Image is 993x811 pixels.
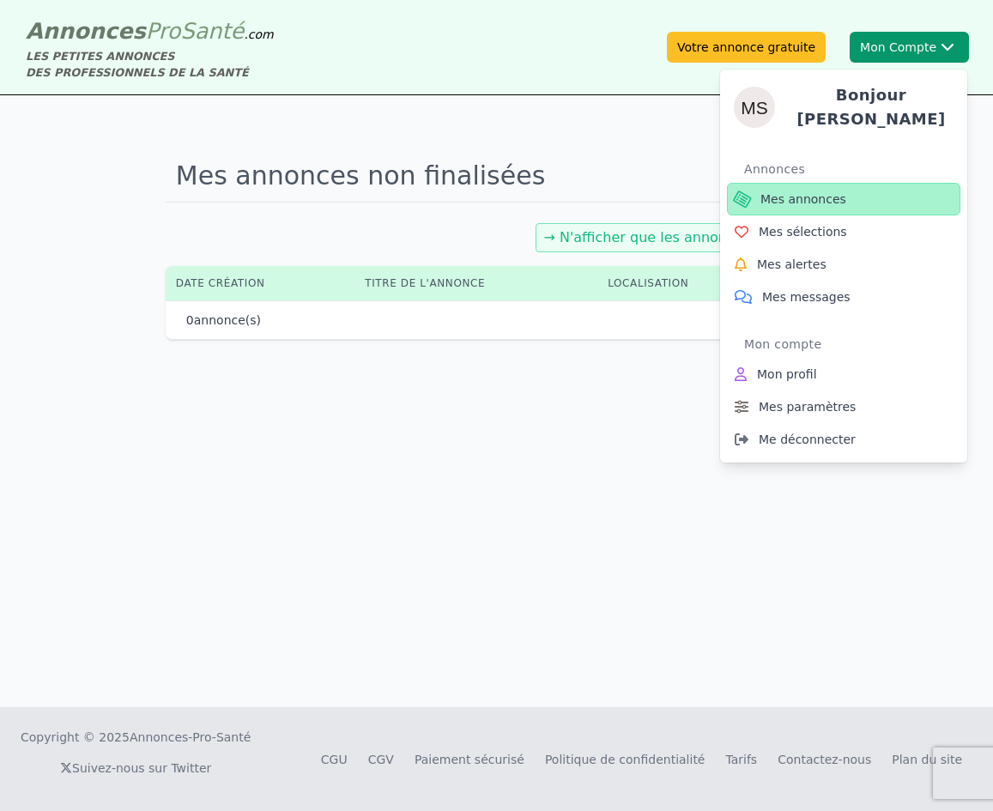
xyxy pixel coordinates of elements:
[757,366,817,383] span: Mon profil
[759,223,847,240] span: Mes sélections
[543,229,816,245] a: → N'afficher que les annonces diffusées
[166,150,827,203] h1: Mes annonces non finalisées
[26,18,146,44] span: Annonces
[60,761,211,775] a: Suivez-nous sur Twitter
[180,18,244,44] span: Santé
[146,18,181,44] span: Pro
[186,313,194,327] span: 0
[727,423,960,456] a: Me déconnecter
[759,431,856,448] span: Me déconnecter
[667,32,826,63] a: Votre annonce gratuite
[850,32,969,63] button: Mon ComptemauriceBonjour [PERSON_NAME]AnnoncesMes annoncesMes sélectionsMes alertesMes messagesMo...
[368,753,394,766] a: CGV
[597,266,772,300] th: Localisation
[26,48,274,81] div: LES PETITES ANNONCES DES PROFESSIONNELS DE LA SANTÉ
[727,358,960,390] a: Mon profil
[26,18,274,44] a: AnnoncesProSanté.com
[545,753,705,766] a: Politique de confidentialité
[727,183,960,215] a: Mes annonces
[744,330,960,358] div: Mon compte
[244,27,273,41] span: .com
[166,266,354,300] th: Date création
[727,215,960,248] a: Mes sélections
[892,753,962,766] a: Plan du site
[321,753,348,766] a: CGU
[789,83,954,131] h4: Bonjour [PERSON_NAME]
[762,288,851,306] span: Mes messages
[734,87,775,128] img: maurice
[186,312,261,329] p: annonce(s)
[21,729,251,746] div: Copyright © 2025
[130,729,251,746] a: Annonces-Pro-Santé
[760,191,846,208] span: Mes annonces
[778,753,871,766] a: Contactez-nous
[727,281,960,313] a: Mes messages
[354,266,597,300] th: Titre de l'annonce
[757,256,826,273] span: Mes alertes
[727,390,960,423] a: Mes paramètres
[415,753,524,766] a: Paiement sécurisé
[727,248,960,281] a: Mes alertes
[759,398,856,415] span: Mes paramètres
[744,155,960,183] div: Annonces
[725,753,757,766] a: Tarifs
